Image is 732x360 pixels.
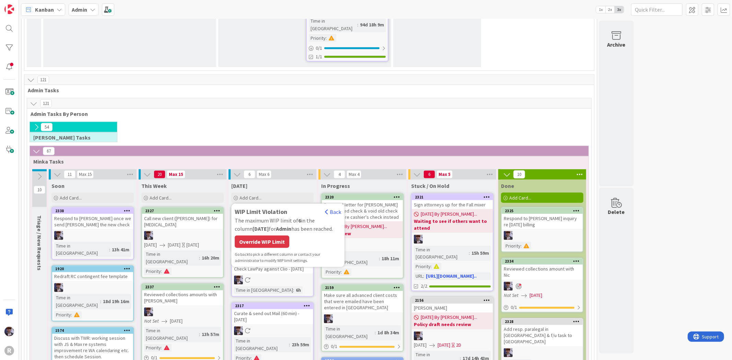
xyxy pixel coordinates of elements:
div: 2159 [322,285,403,291]
div: The maximum WIP limit of in the column for has been reached. [235,216,341,233]
span: Support [14,1,31,9]
div: 18h 11m [380,255,401,263]
div: 1574 [52,328,133,334]
span: : [375,329,376,337]
b: Admin [276,225,291,232]
div: Delete [608,208,625,216]
div: 0/1 [322,343,403,351]
span: [DATE] [530,292,542,299]
div: ML [322,314,403,323]
div: 94d 18h 9m [358,21,386,28]
img: ML [144,308,153,316]
span: : [289,341,290,349]
div: 2337 [145,285,223,290]
span: [DATE] [168,241,181,249]
div: Time in [GEOGRAPHIC_DATA] [144,251,199,266]
div: 2159Make sure all advanced client costs that were emailed have been entered in [GEOGRAPHIC_DATA] [322,285,403,312]
b: Waiting to see if others want to attend [414,218,491,231]
div: 1920Redraft RC contingent fee template [52,266,133,281]
div: Time in [GEOGRAPHIC_DATA] [234,287,293,294]
div: Prepared letter for [PERSON_NAME] re uncashed check & void old check and prepare cashier's check ... [322,200,403,221]
div: 13h 41m [110,246,131,253]
div: Priority [414,263,431,271]
div: Curate & send out Mail (60 min) - [DATE] [232,309,313,324]
img: ML [4,327,14,336]
span: : [161,268,162,275]
div: 0/1 [307,44,388,52]
b: MRR Review [324,230,401,237]
div: Respond to [PERSON_NAME] once we send [PERSON_NAME] the new check [52,214,133,229]
div: 18d 19h 16m [101,298,131,305]
span: 6 [244,170,255,179]
div: ML [412,332,493,340]
div: Time in [GEOGRAPHIC_DATA] [144,327,199,342]
a: 2338Respond to [PERSON_NAME] once we send [PERSON_NAME] the new checkMLTime in [GEOGRAPHIC_DATA]:... [51,207,134,260]
a: 2334Reviewed collections amount with NicMLNot Set[DATE]0/1 [501,258,583,313]
div: 2321 [412,194,493,200]
div: Time in [GEOGRAPHIC_DATA] [414,246,469,261]
span: : [521,242,522,250]
div: 2317 [232,303,313,309]
div: 2334 [505,259,583,264]
div: 2338 [55,208,133,213]
div: 2334Reviewed collections amount with Nic [502,259,583,280]
span: In Progress [321,182,350,189]
div: 2327Call new client ([PERSON_NAME]) for [MEDICAL_DATA] [142,208,223,229]
div: Time in [GEOGRAPHIC_DATA] [54,242,109,257]
div: 2334 [502,259,583,265]
a: [URL][DOMAIN_NAME].. [426,273,477,279]
div: Time in [GEOGRAPHIC_DATA] [54,294,100,309]
div: 2327 [142,208,223,214]
span: 3x [615,6,624,13]
div: Add resp. paralegal in [GEOGRAPHIC_DATA] & f/u task to [GEOGRAPHIC_DATA] [502,325,583,346]
div: Redraft RC contingent fee template [52,272,133,281]
img: ML [54,283,63,292]
div: ML [502,348,583,357]
a: 2325Respond to [PERSON_NAME] inquiry re [DATE] billingMLPriority: [501,207,583,252]
div: 6h [294,287,303,294]
span: 4 [334,170,345,179]
div: ML [502,282,583,291]
div: Max 6 [259,173,269,176]
span: Done [501,182,514,189]
div: 2328Add resp. paralegal in [GEOGRAPHIC_DATA] & f/u task to [GEOGRAPHIC_DATA] [502,319,583,346]
div: Check LawPay against Clio - [DATE] [232,265,313,274]
div: 15h 59m [470,250,491,257]
span: Kelly Tasks [33,134,108,141]
span: Today [231,182,247,189]
div: Time in [GEOGRAPHIC_DATA] [309,17,357,32]
div: 2338 [52,208,133,214]
div: Reviewed collections amounts with [PERSON_NAME] [142,290,223,305]
span: 0 / 1 [331,343,337,350]
div: 0/1 [502,303,583,312]
div: URL [414,273,423,280]
div: Max 15 [79,173,92,176]
span: Soon [51,182,65,189]
span: 121 [37,76,49,84]
img: ML [504,231,513,240]
div: 2320 [325,195,403,200]
span: 54 [41,123,53,131]
div: Max 5 [439,173,451,176]
span: [DATE] [170,318,183,325]
div: ML [232,326,313,335]
div: 2159 [325,286,403,290]
div: Reviewed collections amount with Nic [502,265,583,280]
span: [DATE] By [PERSON_NAME]... [421,211,477,218]
span: 10 [34,186,45,194]
span: : [357,21,358,28]
span: [DATE] [144,241,157,249]
div: 2328 [505,320,583,324]
div: 1920 [52,266,133,272]
div: 2337Reviewed collections amounts with [PERSON_NAME] [142,284,223,305]
a: 2327Call new client ([PERSON_NAME]) for [MEDICAL_DATA]ML[DATE][DATE][DATE]Time in [GEOGRAPHIC_DAT... [141,207,224,278]
div: Priority [324,268,341,276]
span: 0 / 1 [316,45,322,52]
b: Policy draft needs review [414,321,491,328]
div: R [4,346,14,356]
div: ML [52,283,133,292]
span: : [199,254,200,262]
i: Not Set [144,318,159,324]
div: Priority [54,311,71,319]
div: 2325Respond to [PERSON_NAME] inquiry re [DATE] billing [502,208,583,229]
